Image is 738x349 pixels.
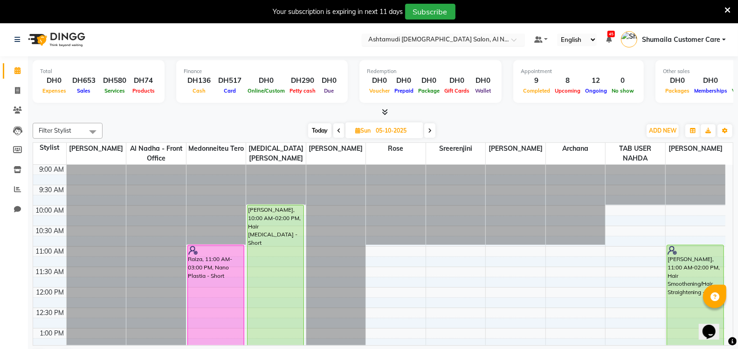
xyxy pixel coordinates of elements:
span: Upcoming [552,87,583,94]
button: ADD NEW [647,124,679,137]
span: Rose [366,143,426,154]
div: DH0 [318,75,340,86]
div: 9:00 AM [38,165,66,174]
span: Wallet [473,87,493,94]
span: Sun [353,127,373,134]
div: Redemption [367,67,494,75]
span: Al Nadha - Front Office [126,143,186,164]
span: Voucher [367,87,392,94]
span: Prepaid [392,87,416,94]
span: Gift Cards [442,87,472,94]
div: 10:30 AM [34,226,66,236]
div: DH0 [472,75,494,86]
div: DH0 [367,75,392,86]
span: Packages [663,87,692,94]
span: Expenses [40,87,69,94]
span: ADD NEW [649,127,676,134]
div: DH0 [442,75,472,86]
div: DH136 [184,75,214,86]
span: TAB USER NAHDA [606,143,665,164]
span: [PERSON_NAME] [67,143,126,154]
span: Filter Stylist [39,127,71,134]
div: DH74 [130,75,157,86]
div: 12:30 PM [34,308,66,318]
span: Due [322,87,337,94]
span: Medonneiteu Tero [186,143,246,154]
span: Ongoing [583,87,609,94]
span: Sales [75,87,93,94]
img: Shumaila Customer Care [621,31,637,47]
span: Shumaila Customer Care [642,35,720,45]
div: 9:30 AM [38,185,66,195]
div: 10:00 AM [34,206,66,215]
div: DH290 [287,75,318,86]
div: DH0 [663,75,692,86]
div: DH0 [416,75,442,86]
iframe: chat widget [699,312,729,340]
span: Petty cash [287,87,318,94]
div: Finance [184,67,340,75]
div: Your subscription is expiring in next 11 days [273,7,403,17]
div: 11:30 AM [34,267,66,277]
div: Total [40,67,157,75]
div: DH0 [692,75,730,86]
span: Cash [190,87,208,94]
div: 1:00 PM [38,329,66,338]
div: 8 [552,75,583,86]
img: logo [24,27,88,53]
span: Products [130,87,157,94]
div: DH0 [245,75,287,86]
span: [PERSON_NAME] [306,143,366,154]
span: Package [416,87,442,94]
span: Online/Custom [245,87,287,94]
span: Today [308,123,331,138]
span: Services [102,87,127,94]
div: DH580 [99,75,130,86]
span: Sreerenjini [426,143,486,154]
div: DH653 [69,75,99,86]
div: DH0 [40,75,69,86]
div: Appointment [521,67,636,75]
div: 12 [583,75,609,86]
div: Stylist [33,143,66,153]
span: [MEDICAL_DATA][PERSON_NAME] [246,143,306,164]
div: DH517 [214,75,245,86]
span: [PERSON_NAME] [666,143,725,154]
div: 11:00 AM [34,247,66,256]
a: 45 [606,35,612,44]
span: Archana [546,143,606,154]
span: Completed [521,87,552,94]
span: Memberships [692,87,730,94]
div: 12:00 PM [34,288,66,297]
button: Subscribe [405,4,455,20]
div: 0 [609,75,636,86]
span: [PERSON_NAME] [486,143,545,154]
input: 2025-10-05 [373,124,420,138]
span: Card [221,87,238,94]
div: DH0 [392,75,416,86]
span: No show [609,87,636,94]
div: 9 [521,75,552,86]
